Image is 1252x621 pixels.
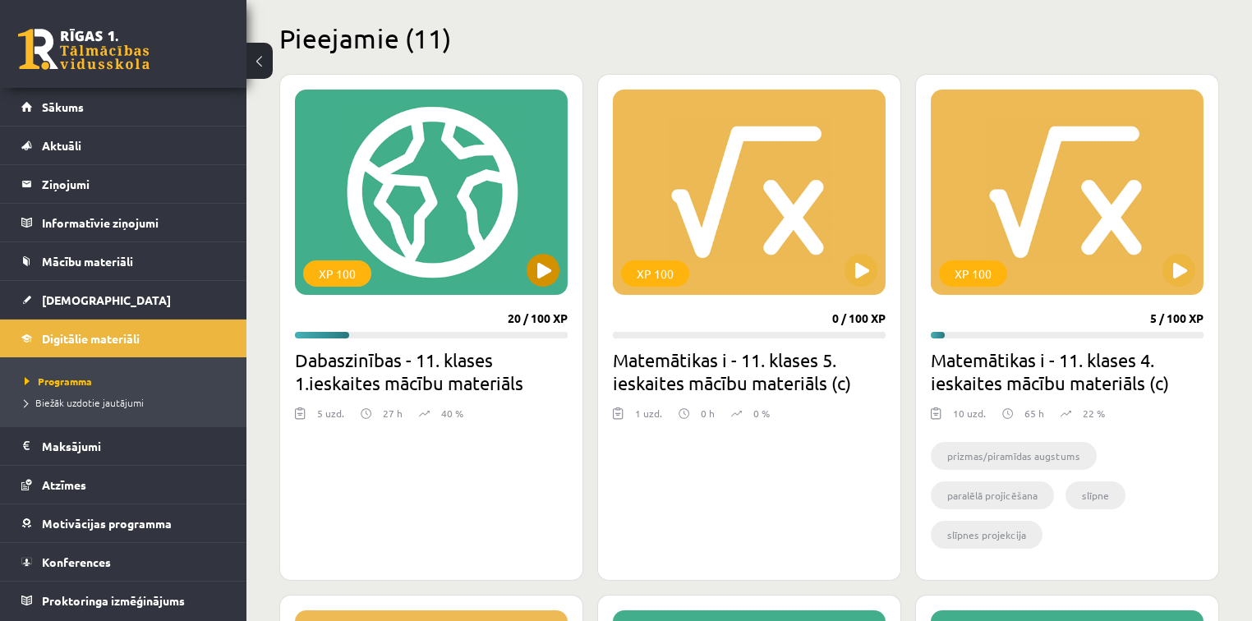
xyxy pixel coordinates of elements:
a: Programma [25,374,230,389]
li: paralēlā projicēšana [931,481,1054,509]
a: Digitālie materiāli [21,320,226,357]
a: Motivācijas programma [21,504,226,542]
a: Ziņojumi [21,165,226,203]
p: 0 % [753,406,770,421]
span: Programma [25,375,92,388]
a: Proktoringa izmēģinājums [21,582,226,619]
a: Biežāk uzdotie jautājumi [25,395,230,410]
p: 0 h [701,406,715,421]
div: 10 uzd. [953,406,986,430]
div: 1 uzd. [635,406,662,430]
legend: Ziņojumi [42,165,226,203]
p: 65 h [1024,406,1044,421]
p: 27 h [383,406,403,421]
span: [DEMOGRAPHIC_DATA] [42,292,171,307]
li: slīpne [1066,481,1125,509]
a: Atzīmes [21,466,226,504]
legend: Maksājumi [42,427,226,465]
h2: Matemātikas i - 11. klases 5. ieskaites mācību materiāls (c) [613,348,886,394]
li: prizmas/piramīdas augstums [931,442,1097,470]
a: Sākums [21,88,226,126]
span: Aktuāli [42,138,81,153]
a: Mācību materiāli [21,242,226,280]
div: XP 100 [303,260,371,287]
span: Digitālie materiāli [42,331,140,346]
div: 5 uzd. [317,406,344,430]
a: Maksājumi [21,427,226,465]
span: Atzīmes [42,477,86,492]
a: [DEMOGRAPHIC_DATA] [21,281,226,319]
div: XP 100 [621,260,689,287]
span: Sākums [42,99,84,114]
span: Motivācijas programma [42,516,172,531]
p: 22 % [1083,406,1105,421]
span: Proktoringa izmēģinājums [42,593,185,608]
a: Aktuāli [21,126,226,164]
div: XP 100 [939,260,1007,287]
h2: Pieejamie (11) [279,22,1219,54]
a: Rīgas 1. Tālmācības vidusskola [18,29,150,70]
h2: Dabaszinības - 11. klases 1.ieskaites mācību materiāls [295,348,568,394]
h2: Matemātikas i - 11. klases 4. ieskaites mācību materiāls (c) [931,348,1204,394]
span: Biežāk uzdotie jautājumi [25,396,144,409]
span: Mācību materiāli [42,254,133,269]
p: 40 % [441,406,463,421]
legend: Informatīvie ziņojumi [42,204,226,241]
li: slīpnes projekcija [931,521,1043,549]
a: Informatīvie ziņojumi [21,204,226,241]
span: Konferences [42,554,111,569]
a: Konferences [21,543,226,581]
